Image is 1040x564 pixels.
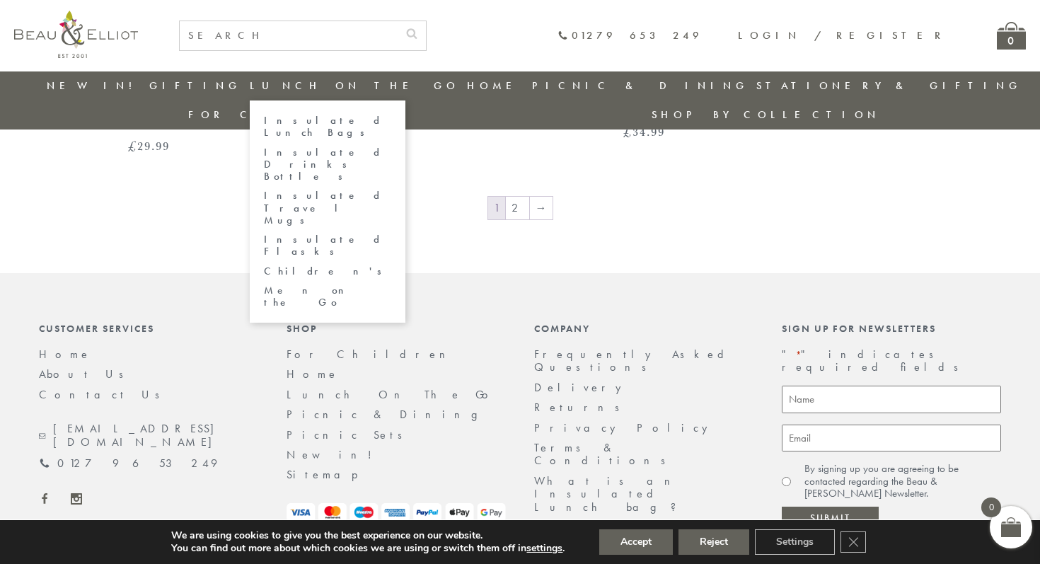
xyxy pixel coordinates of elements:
[804,463,1001,500] label: By signing up you are agreeing to be contacted regarding the Beau & [PERSON_NAME] Newsletter.
[39,195,1001,224] nav: Product Pagination
[287,447,382,462] a: New in!
[534,440,675,468] a: Terms & Conditions
[534,347,733,374] a: Frequently Asked Questions
[39,323,258,334] div: Customer Services
[782,323,1001,334] div: Sign up for newsletters
[149,79,241,93] a: Gifting
[782,425,1001,452] input: Email
[47,79,141,93] a: New in!
[623,123,632,140] span: £
[250,79,459,93] a: Lunch On The Go
[128,137,137,154] span: £
[530,197,553,219] a: →
[287,427,412,442] a: Picnic Sets
[981,497,1001,517] span: 0
[14,11,138,58] img: logo
[488,197,505,219] span: Page 1
[264,115,391,139] a: Insulated Lunch Bags
[652,108,880,122] a: Shop by collection
[287,367,339,381] a: Home
[840,531,866,553] button: Close GDPR Cookie Banner
[39,422,258,449] a: [EMAIL_ADDRESS][DOMAIN_NAME]
[467,79,524,93] a: Home
[128,137,170,154] bdi: 29.99
[678,529,749,555] button: Reject
[738,28,947,42] a: Login / Register
[39,367,133,381] a: About Us
[264,265,391,277] a: Children's
[534,473,688,514] a: What is an Insulated Lunch bag?
[39,347,91,362] a: Home
[39,457,217,470] a: 01279 653 249
[997,22,1026,50] a: 0
[264,146,391,183] a: Insulated Drinks Bottles
[287,467,377,482] a: Sitemap
[180,21,398,50] input: SEARCH
[782,348,1001,374] p: " " indicates required fields
[557,30,703,42] a: 01279 653 249
[506,197,529,219] a: Page 2
[534,400,629,415] a: Returns
[782,386,1001,413] input: Name
[188,108,360,122] a: For Children
[264,234,391,258] a: Insulated Flasks
[534,323,753,334] div: Company
[756,79,1022,93] a: Stationery & Gifting
[287,387,497,402] a: Lunch On The Go
[526,542,562,555] button: settings
[287,407,492,422] a: Picnic & Dining
[623,123,665,140] bdi: 34.99
[287,323,506,334] div: Shop
[782,507,879,531] input: Submit
[532,79,749,93] a: Picnic & Dining
[755,529,835,555] button: Settings
[264,190,391,226] a: Insulated Travel Mugs
[39,387,169,402] a: Contact Us
[287,347,456,362] a: For Children
[171,529,565,542] p: We are using cookies to give you the best experience on our website.
[599,529,673,555] button: Accept
[264,284,391,309] a: Men on the Go
[171,542,565,555] p: You can find out more about which cookies we are using or switch them off in .
[534,380,629,395] a: Delivery
[287,503,506,522] img: payment-logos.png
[534,420,715,435] a: Privacy Policy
